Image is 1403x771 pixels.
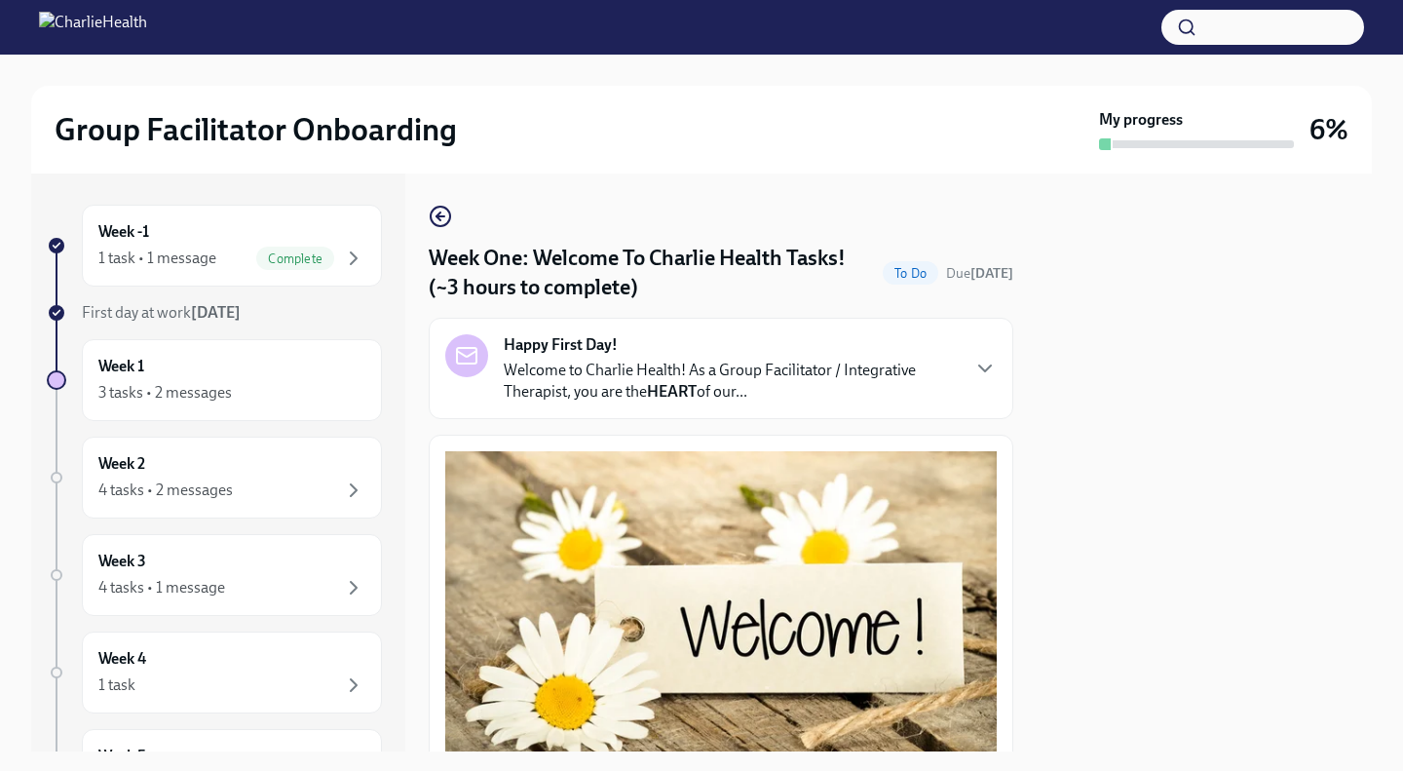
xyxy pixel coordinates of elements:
[47,632,382,713] a: Week 41 task
[98,356,144,377] h6: Week 1
[946,265,1013,282] span: Due
[256,251,334,266] span: Complete
[98,648,146,670] h6: Week 4
[47,205,382,287] a: Week -11 task • 1 messageComplete
[47,339,382,421] a: Week 13 tasks • 2 messages
[970,265,1013,282] strong: [DATE]
[1309,112,1348,147] h3: 6%
[98,746,146,767] h6: Week 5
[47,437,382,519] a: Week 24 tasks • 2 messages
[98,382,232,404] div: 3 tasks • 2 messages
[429,244,875,302] h4: Week One: Welcome To Charlie Health Tasks! (~3 hours to complete)
[98,453,145,475] h6: Week 2
[47,302,382,324] a: First day at work[DATE]
[98,221,149,243] h6: Week -1
[504,334,618,356] strong: Happy First Day!
[98,248,216,269] div: 1 task • 1 message
[647,382,697,401] strong: HEART
[191,303,241,322] strong: [DATE]
[504,360,958,403] p: Welcome to Charlie Health! As a Group Facilitator / Integrative Therapist, you are the of our...
[47,534,382,616] a: Week 34 tasks • 1 message
[883,266,938,281] span: To Do
[98,577,225,598] div: 4 tasks • 1 message
[98,675,135,696] div: 1 task
[98,480,233,501] div: 4 tasks • 2 messages
[82,303,241,322] span: First day at work
[1099,109,1183,131] strong: My progress
[946,264,1013,283] span: September 22nd, 2025 10:00
[39,12,147,43] img: CharlieHealth
[98,551,146,572] h6: Week 3
[55,110,457,149] h2: Group Facilitator Onboarding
